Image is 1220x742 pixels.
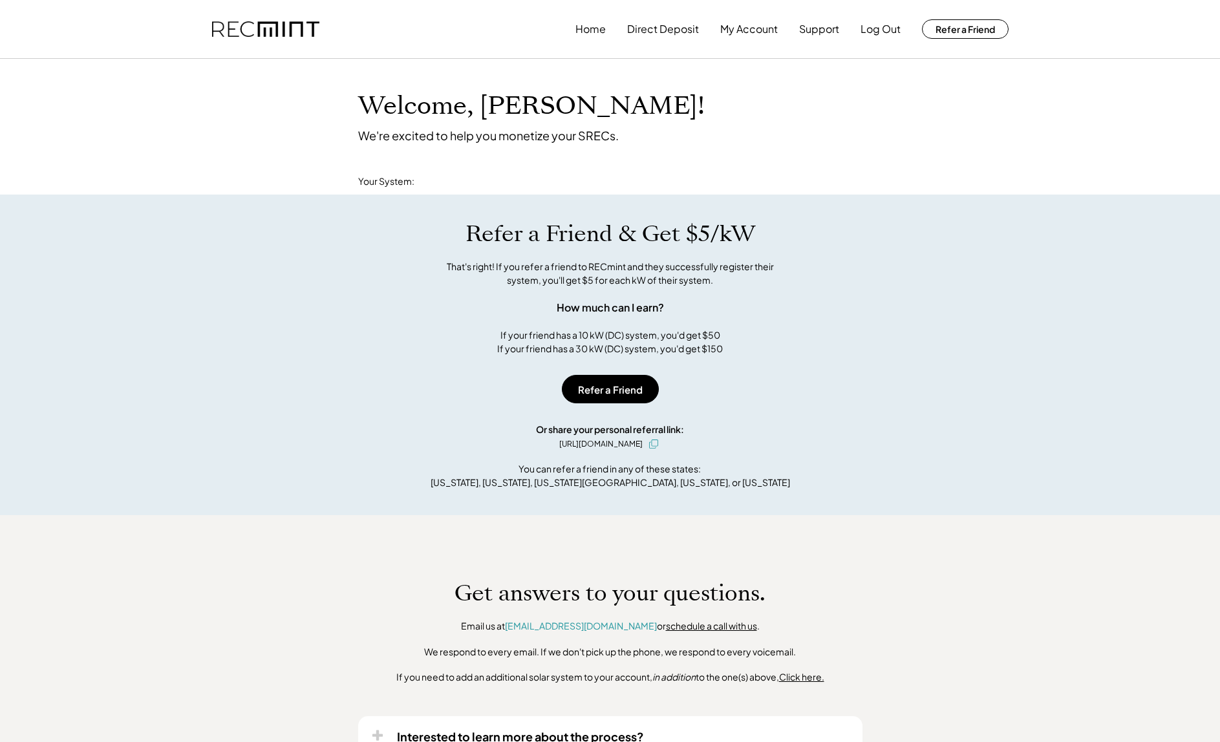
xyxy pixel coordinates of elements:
[562,375,659,403] button: Refer a Friend
[922,19,1009,39] button: Refer a Friend
[358,128,619,143] div: We're excited to help you monetize your SRECs.
[358,91,705,122] h1: Welcome, [PERSON_NAME]!
[575,16,606,42] button: Home
[799,16,839,42] button: Support
[358,175,414,188] div: Your System:
[861,16,901,42] button: Log Out
[424,646,796,659] div: We respond to every email. If we don't pick up the phone, we respond to every voicemail.
[557,300,664,315] div: How much can I earn?
[212,21,319,37] img: recmint-logotype%403x.png
[431,462,790,489] div: You can refer a friend in any of these states: [US_STATE], [US_STATE], [US_STATE][GEOGRAPHIC_DATA...
[455,580,765,607] h1: Get answers to your questions.
[466,220,755,248] h1: Refer a Friend & Get $5/kW
[505,620,657,631] a: [EMAIL_ADDRESS][DOMAIN_NAME]
[559,438,643,450] div: [URL][DOMAIN_NAME]
[433,260,788,287] div: That's right! If you refer a friend to RECmint and they successfully register their system, you'l...
[627,16,699,42] button: Direct Deposit
[652,671,696,683] em: in addition
[779,671,824,683] u: Click here.
[461,620,760,633] div: Email us at or .
[720,16,778,42] button: My Account
[497,328,723,355] div: If your friend has a 10 kW (DC) system, you'd get $50 If your friend has a 30 kW (DC) system, you...
[666,620,757,631] a: schedule a call with us
[396,671,824,684] div: If you need to add an additional solar system to your account, to the one(s) above,
[646,436,661,452] button: click to copy
[536,423,684,436] div: Or share your personal referral link:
